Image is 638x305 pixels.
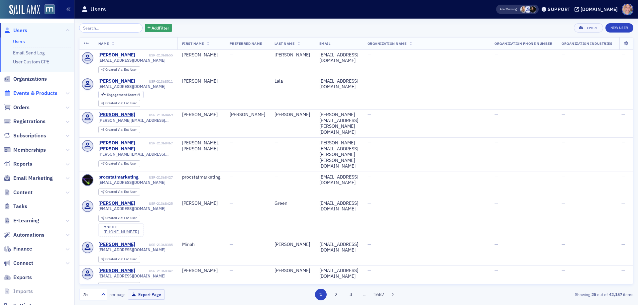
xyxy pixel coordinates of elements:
input: Search… [79,23,143,33]
span: Created Via : [105,257,124,261]
span: Organization Name [368,41,407,46]
button: 3 [345,289,357,300]
span: [PERSON_NAME][EMAIL_ADDRESS][PERSON_NAME][DOMAIN_NAME] [98,118,173,123]
div: End User [105,258,137,261]
span: Finance [13,245,32,253]
span: — [562,140,565,146]
span: Subscriptions [13,132,46,139]
a: procstatmarketing [98,174,139,180]
div: [PERSON_NAME][EMAIL_ADDRESS][PERSON_NAME][DOMAIN_NAME] [319,112,358,135]
a: Users [4,27,27,34]
a: [PERSON_NAME] [98,242,135,248]
a: [PERSON_NAME].[PERSON_NAME] [98,140,148,152]
div: [PERSON_NAME] [230,112,265,118]
span: — [494,52,498,58]
div: [PERSON_NAME] [274,268,310,274]
span: — [562,78,565,84]
span: — [368,140,371,146]
button: Export [574,23,603,33]
div: Created Via: End User [98,100,140,107]
strong: 42,157 [608,291,623,297]
div: USR-21368469 [136,113,173,117]
span: Exports [13,274,32,281]
div: 25 [82,291,97,298]
div: USR-21368655 [136,53,173,57]
span: Engagement Score : [107,92,138,97]
div: Created Via: End User [98,160,140,167]
a: [PERSON_NAME] [98,268,135,274]
div: [PERSON_NAME] [98,112,135,118]
span: Tasks [13,203,27,210]
span: — [494,112,498,117]
span: — [562,241,565,247]
a: E-Learning [4,217,39,224]
a: Users [13,38,25,44]
span: Events & Products [13,90,57,97]
div: Created Via: End User [98,189,140,195]
span: — [368,241,371,247]
div: USR-21368467 [149,141,173,145]
div: USR-21368347 [136,269,173,273]
span: [EMAIL_ADDRESS][DOMAIN_NAME] [98,247,165,252]
a: [PERSON_NAME] [98,78,135,84]
span: [PERSON_NAME][EMAIL_ADDRESS][PERSON_NAME][PERSON_NAME][DOMAIN_NAME] [98,152,173,157]
button: AddFilter [145,24,172,32]
div: Green [274,200,310,206]
span: — [368,174,371,180]
span: … [360,291,370,297]
div: USR-21368385 [136,243,173,247]
span: Organization Phone Number [494,41,552,46]
h1: Users [90,5,106,13]
button: [DOMAIN_NAME] [575,7,620,12]
div: [PERSON_NAME][EMAIL_ADDRESS][PERSON_NAME][PERSON_NAME][DOMAIN_NAME] [319,140,358,169]
div: [EMAIL_ADDRESS][DOMAIN_NAME] [319,78,358,90]
span: Content [13,189,33,196]
span: Justin Chase [525,6,532,13]
span: — [621,112,625,117]
span: — [621,174,625,180]
div: [PERSON_NAME] [274,52,310,58]
a: Imports [4,288,33,295]
button: 2 [330,289,342,300]
span: Preferred Name [230,41,262,46]
div: procstatmarketing [182,174,220,180]
span: — [368,78,371,84]
span: Users [13,27,27,34]
div: [EMAIL_ADDRESS][DOMAIN_NAME] [319,174,358,186]
span: Orders [13,104,30,111]
span: — [230,140,233,146]
span: [EMAIL_ADDRESS][DOMAIN_NAME] [98,180,165,185]
span: — [621,267,625,273]
div: End User [105,128,137,132]
span: Emily Trott [520,6,527,13]
div: [EMAIL_ADDRESS][DOMAIN_NAME] [319,268,358,279]
span: Email [319,41,331,46]
div: [PHONE_NUMBER] [104,229,139,234]
div: USR-21368425 [136,201,173,206]
div: Minah [182,242,220,248]
span: — [494,241,498,247]
div: [PERSON_NAME] [182,112,220,118]
span: Email Marketing [13,175,53,182]
span: — [621,200,625,206]
span: Created Via : [105,161,124,166]
div: Support [548,6,571,12]
div: Created Via: End User [98,215,140,222]
div: [DOMAIN_NAME] [581,6,618,12]
span: — [230,200,233,206]
span: — [621,241,625,247]
span: — [562,200,565,206]
div: [PERSON_NAME] [182,268,220,274]
a: SailAMX [9,5,40,15]
span: — [230,267,233,273]
span: — [494,267,498,273]
span: Lauren McDonough [529,6,536,13]
label: per page [109,291,126,297]
div: Also [500,7,506,11]
span: First Name [182,41,204,46]
div: mobile [104,225,139,229]
span: — [621,140,625,146]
